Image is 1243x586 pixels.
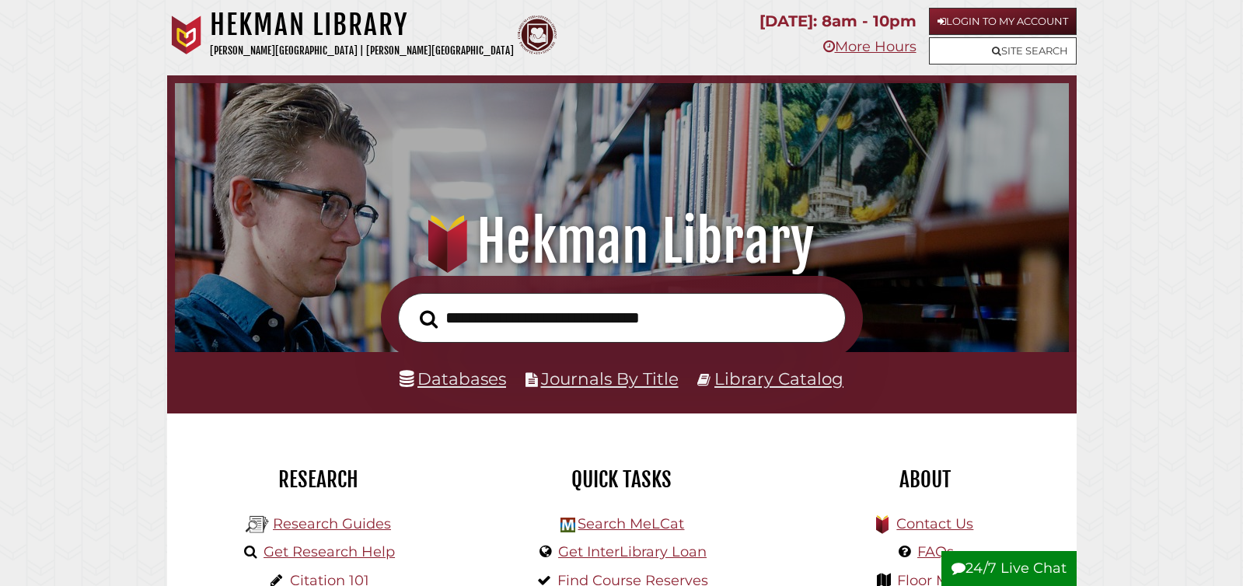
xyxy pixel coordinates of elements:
[558,543,707,560] a: Get InterLibrary Loan
[246,513,269,536] img: Hekman Library Logo
[210,8,514,42] h1: Hekman Library
[273,515,391,532] a: Research Guides
[518,16,557,54] img: Calvin Theological Seminary
[412,305,445,333] button: Search
[167,16,206,54] img: Calvin University
[823,38,917,55] a: More Hours
[917,543,954,560] a: FAQs
[759,8,917,35] p: [DATE]: 8am - 10pm
[785,466,1065,493] h2: About
[541,368,679,389] a: Journals By Title
[482,466,762,493] h2: Quick Tasks
[578,515,684,532] a: Search MeLCat
[714,368,843,389] a: Library Catalog
[929,8,1077,35] a: Login to My Account
[929,37,1077,65] a: Site Search
[210,42,514,60] p: [PERSON_NAME][GEOGRAPHIC_DATA] | [PERSON_NAME][GEOGRAPHIC_DATA]
[420,309,438,329] i: Search
[179,466,459,493] h2: Research
[560,518,575,532] img: Hekman Library Logo
[400,368,506,389] a: Databases
[896,515,973,532] a: Contact Us
[193,208,1049,276] h1: Hekman Library
[264,543,395,560] a: Get Research Help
